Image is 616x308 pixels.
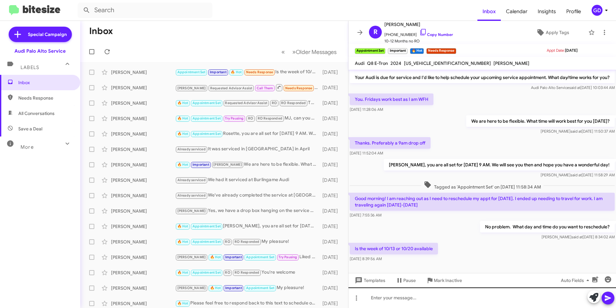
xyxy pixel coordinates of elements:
[272,101,277,105] span: RO
[281,48,285,56] span: «
[285,86,312,90] span: Needs Response
[390,275,421,286] button: Pause
[177,286,206,290] span: [PERSON_NAME]
[225,101,267,105] span: Requested Advisor Assist
[225,270,230,275] span: RO
[235,240,259,244] span: RO Responded
[319,239,343,245] div: [DATE]
[177,209,206,213] span: [PERSON_NAME]
[111,100,175,106] div: [PERSON_NAME]
[225,240,230,244] span: RO
[561,275,592,286] span: Auto Fields
[519,27,585,38] button: Apply Tags
[175,223,319,230] div: [PERSON_NAME], you are all set for [DATE] 3:45 PM. We will see you then and hope you have a wonde...
[246,70,273,74] span: Needs Response
[177,240,188,244] span: 🔥 Hot
[477,2,501,21] span: Inbox
[556,275,597,286] button: Auto Fields
[177,147,206,151] span: Already serviced
[177,132,188,136] span: 🔥 Hot
[403,275,416,286] span: Pause
[410,48,424,54] small: 🔥 Hot
[434,275,462,286] span: Mark Inactive
[546,27,569,38] span: Apply Tags
[18,79,73,86] span: Inbox
[175,269,319,276] div: You're welcome
[225,286,242,290] span: Important
[246,255,274,259] span: Appointment Set
[175,284,319,292] div: My pleasure!
[28,31,67,38] span: Special Campaign
[319,131,343,137] div: [DATE]
[213,163,242,167] span: [PERSON_NAME]
[21,144,34,150] span: More
[404,60,491,66] span: [US_VEHICLE_IDENTIFICATION_NUMBER]
[480,221,615,233] p: No problem. What day and time do you want to reschedule?
[561,2,586,21] span: Profile
[89,26,113,36] h1: Inbox
[570,129,582,134] span: said at
[565,48,577,53] span: [DATE]
[111,162,175,168] div: [PERSON_NAME]
[348,275,390,286] button: Templates
[111,254,175,260] div: [PERSON_NAME]
[193,270,221,275] span: Appointment Set
[175,99,319,107] div: Thank you so much, I appreciate all your help.
[547,48,565,53] span: Appt Date:
[419,32,453,37] a: Copy Number
[111,177,175,183] div: [PERSON_NAME]
[78,3,212,18] input: Search
[18,95,73,101] span: Needs Response
[390,60,401,66] span: 2024
[350,256,382,261] span: [DATE] 8:39:56 AM
[111,192,175,199] div: [PERSON_NAME]
[18,126,42,132] span: Save a Deal
[193,101,221,105] span: Appointment Set
[175,68,319,76] div: Is the week of 10/13 or 10/20 available
[9,27,72,42] a: Special Campaign
[193,116,221,120] span: Appointment Set
[592,5,603,16] div: GD
[421,181,543,190] span: Tagged as 'Appointment Set' on [DATE] 11:58:34 AM
[210,70,227,74] span: Important
[319,192,343,199] div: [DATE]
[177,255,206,259] span: [PERSON_NAME]
[288,45,340,58] button: Next
[177,270,188,275] span: 🔥 Hot
[542,234,615,239] span: [PERSON_NAME] [DATE] 8:34:02 AM
[466,115,615,127] p: We are here to be flexible. What time will work best for you [DATE]?
[175,207,319,215] div: Yes, we have a drop box hanging on the service doors.
[225,116,244,120] span: Try Pausing
[210,255,221,259] span: 🔥 Hot
[426,48,456,54] small: Needs Response
[210,286,221,290] span: 🔥 Hot
[225,255,242,259] span: Important
[111,208,175,214] div: [PERSON_NAME]
[531,85,615,90] span: Audi Palo Alto Service [DATE] 10:03:44 AM
[175,161,319,168] div: We are here to be flexible. What time will work best for you?
[319,223,343,230] div: [DATE]
[319,69,343,75] div: [DATE]
[350,59,615,83] p: Hi [PERSON_NAME] this is [PERSON_NAME] at [GEOGRAPHIC_DATA]. Your Audi is due for service and I'd...
[501,2,533,21] a: Calendar
[296,48,337,56] span: Older Messages
[177,178,206,182] span: Already serviced
[319,177,343,183] div: [DATE]
[319,84,343,91] div: [DATE]
[350,107,383,112] span: [DATE] 11:28:06 AM
[541,172,615,177] span: [PERSON_NAME] [DATE] 11:58:29 AM
[177,163,188,167] span: 🔥 Hot
[319,100,343,106] div: [DATE]
[373,27,378,37] span: R
[586,5,609,16] button: GD
[175,238,319,245] div: My pleasure!
[278,45,289,58] button: Previous
[111,115,175,122] div: [PERSON_NAME]
[177,86,206,90] span: [PERSON_NAME]
[319,254,343,260] div: [DATE]
[355,60,364,66] span: Audi
[231,70,242,74] span: 🔥 Hot
[14,48,66,54] div: Audi Palo Alto Service
[292,48,296,56] span: »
